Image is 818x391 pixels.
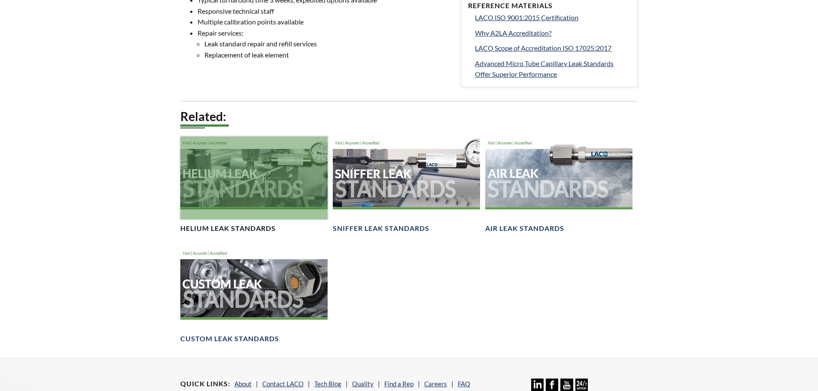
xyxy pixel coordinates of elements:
a: LACO ISO 9001:2015 Certification [475,12,630,23]
a: Find a Rep [384,380,414,388]
span: LACO ISO 9001:2015 Certification [475,13,578,21]
img: 24/7 Support Icon [575,379,588,391]
a: About [234,380,252,388]
li: Responsive technical staff [198,6,451,17]
h4: Helium Leak Standards [180,224,276,233]
a: Contact LACO [262,380,304,388]
h4: Reference Materials [468,1,630,10]
a: Why A2LA Accreditation? [475,27,630,39]
a: Tech Blog [314,380,341,388]
span: LACO Scope of Accreditation ISO 17025:2017 [475,44,611,52]
a: LACO Scope of Accreditation ISO 17025:2017 [475,42,630,54]
a: Careers [424,380,447,388]
a: Customer Leak Standards headerCustom Leak Standards [180,247,328,343]
a: Air Leak Standards headerAir Leak Standards [485,136,633,233]
a: Advanced Micro Tube Capillary Leak Standards Offer Superior Performance [475,58,630,80]
a: FAQ [458,380,470,388]
li: Multiple calibration points available [198,16,451,27]
a: Sniffer Leak Standards headerSniffer Leak Standards [333,136,480,233]
h4: Custom Leak Standards [180,334,279,343]
li: Replacement of leak element [204,49,451,61]
h4: Sniffer Leak Standards [333,224,429,233]
a: Quality [352,380,374,388]
h2: Related: [180,109,638,124]
a: Helium Leak Standards headerHelium Leak Standards [180,136,328,233]
li: Repair services: [198,27,451,61]
span: Why A2LA Accreditation? [475,29,551,37]
li: Leak standard repair and refill services [204,38,451,49]
h4: Quick Links [180,379,230,388]
h4: Air Leak Standards [485,224,564,233]
span: Advanced Micro Tube Capillary Leak Standards Offer Superior Performance [475,59,614,79]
